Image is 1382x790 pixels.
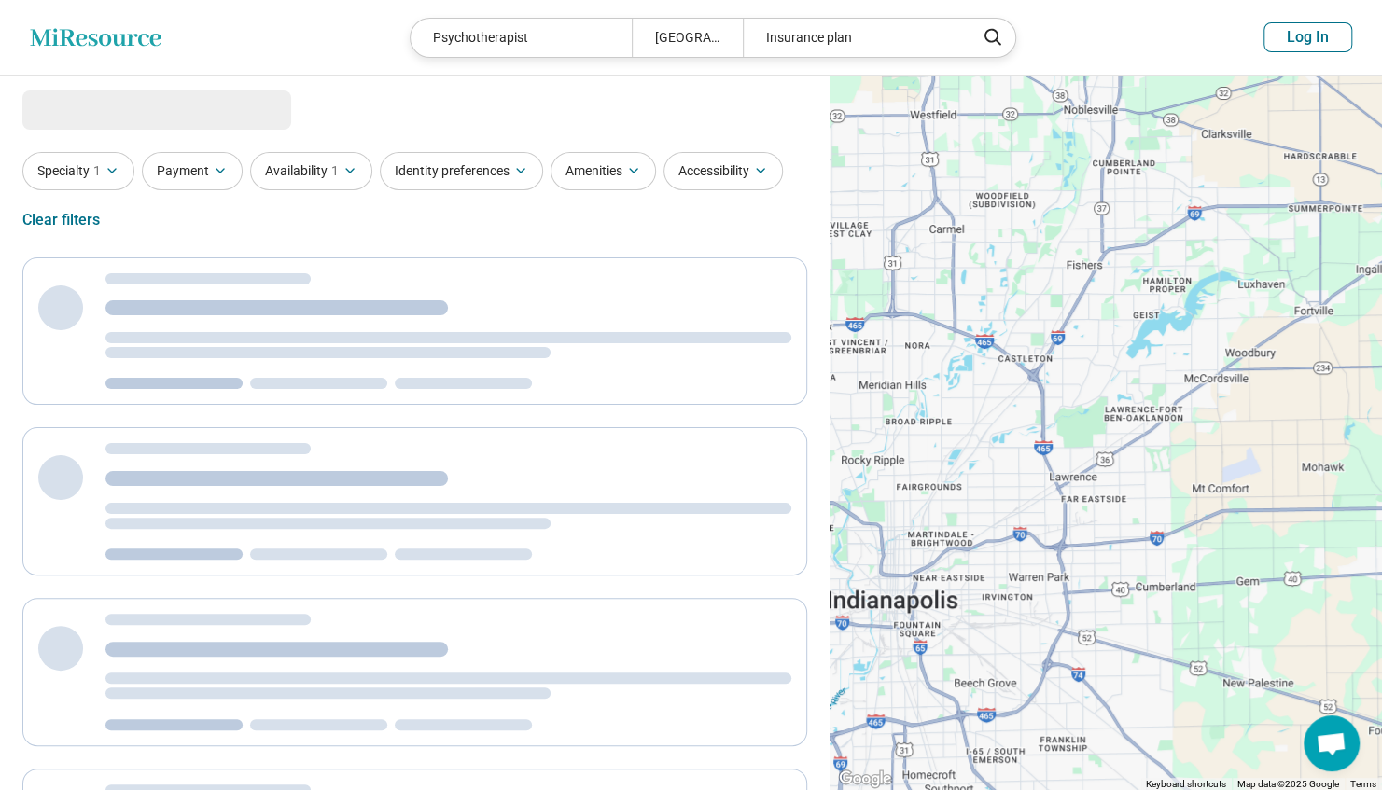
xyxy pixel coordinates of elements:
[380,152,543,190] button: Identity preferences
[663,152,783,190] button: Accessibility
[1263,22,1352,52] button: Log In
[1237,779,1339,789] span: Map data ©2025 Google
[250,152,372,190] button: Availability1
[551,152,656,190] button: Amenities
[22,198,100,243] div: Clear filters
[411,19,632,57] div: Psychotherapist
[331,161,339,181] span: 1
[142,152,243,190] button: Payment
[1304,715,1360,771] div: Open chat
[743,19,964,57] div: Insurance plan
[93,161,101,181] span: 1
[22,90,179,128] span: Loading...
[632,19,743,57] div: [GEOGRAPHIC_DATA], IN 46216
[22,152,134,190] button: Specialty1
[1350,779,1376,789] a: Terms (opens in new tab)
